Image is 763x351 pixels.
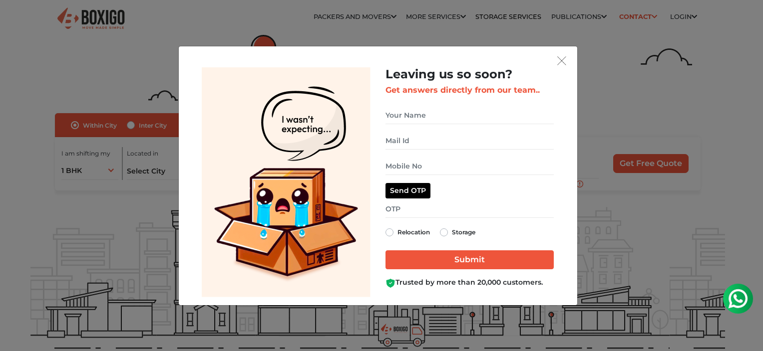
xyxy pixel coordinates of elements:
img: Lead Welcome Image [202,67,371,297]
button: Send OTP [385,183,430,198]
div: Trusted by more than 20,000 customers. [385,277,554,288]
img: Boxigo Customer Shield [385,278,395,288]
input: Mobile No [385,158,554,175]
label: Storage [452,226,475,238]
input: Your Name [385,107,554,124]
img: whatsapp-icon.svg [10,10,30,30]
h2: Leaving us so soon? [385,67,554,82]
img: exit [557,56,566,65]
input: OTP [385,200,554,218]
input: Submit [385,250,554,269]
h3: Get answers directly from our team.. [385,85,554,95]
input: Mail Id [385,132,554,150]
label: Relocation [397,226,430,238]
